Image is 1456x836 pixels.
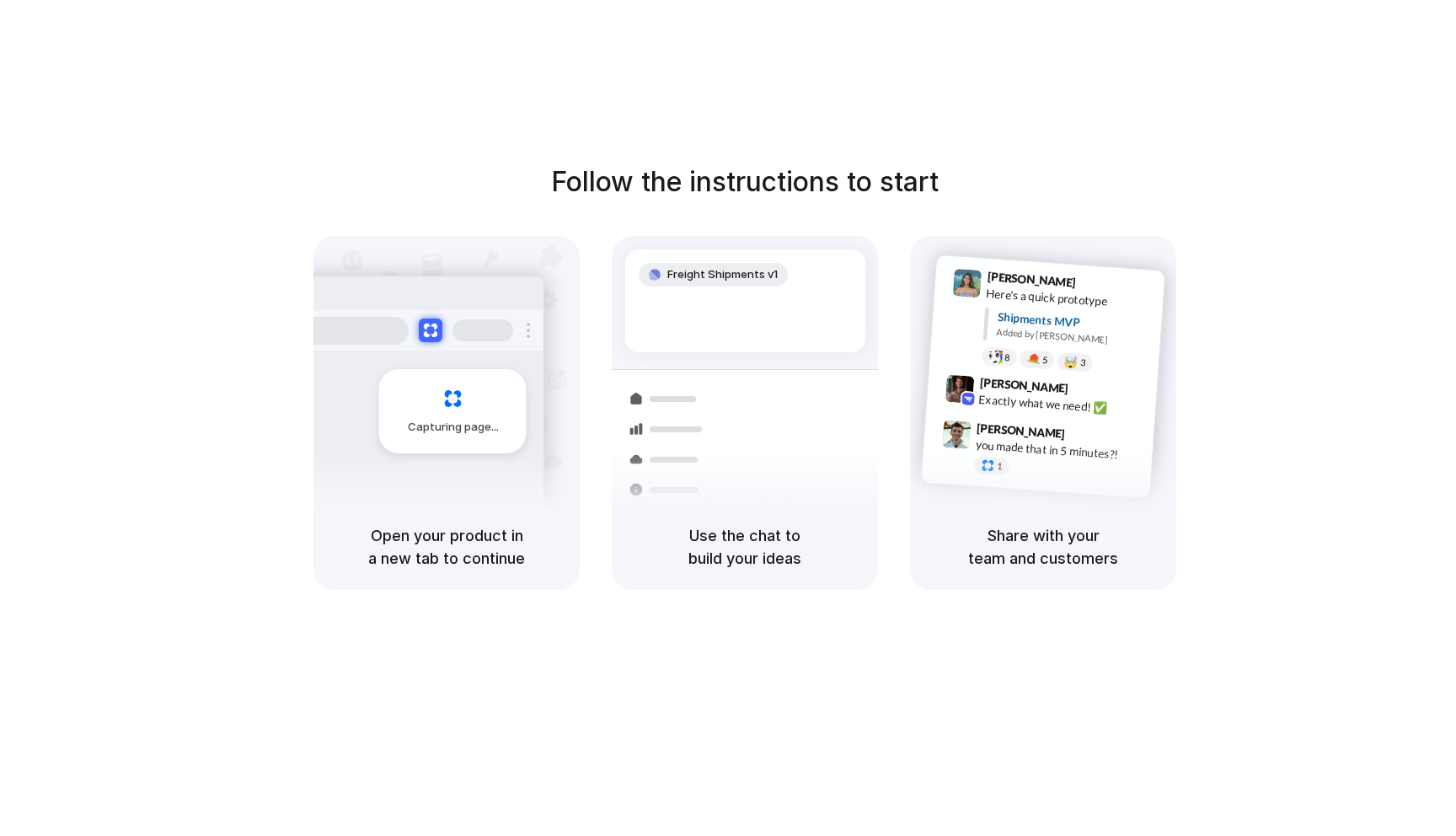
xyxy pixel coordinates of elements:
span: 8 [1004,353,1010,362]
div: 🤯 [1064,356,1079,369]
h5: Use the chat to build your ideas [632,524,858,570]
span: Freight Shipments v1 [667,266,778,283]
h5: Share with your team and customers [930,524,1156,570]
div: Shipments MVP [997,308,1153,336]
div: Added by [PERSON_NAME] [996,325,1151,350]
span: 9:42 AM [1073,382,1108,402]
span: [PERSON_NAME] [979,373,1068,398]
span: 9:47 AM [1070,427,1105,447]
h5: Open your product in a new tab to continue [334,524,559,570]
div: Exactly what we need! ✅ [978,391,1147,420]
span: 5 [1042,356,1048,365]
h1: Follow the instructions to start [551,162,939,202]
span: Capturing page [408,419,501,436]
div: Here's a quick prototype [986,285,1154,313]
span: 9:41 AM [1081,276,1116,296]
div: you made that in 5 minutes?! [975,437,1143,465]
span: 3 [1080,358,1086,367]
span: [PERSON_NAME] [977,419,1066,443]
span: [PERSON_NAME] [987,267,1076,292]
span: 1 [997,462,1003,471]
